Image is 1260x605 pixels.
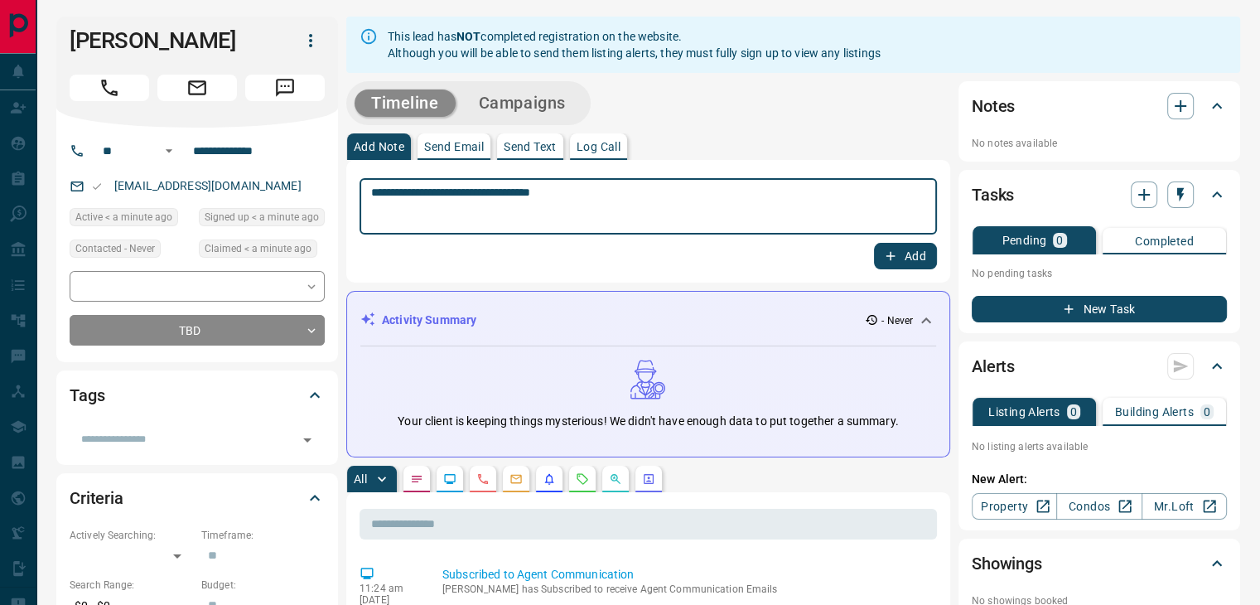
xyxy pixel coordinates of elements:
span: Call [70,75,149,101]
div: Showings [972,544,1227,583]
p: New Alert: [972,471,1227,488]
p: Timeframe: [201,528,325,543]
div: TBD [70,315,325,346]
svg: Requests [576,472,589,486]
p: No notes available [972,136,1227,151]
button: Timeline [355,90,456,117]
p: Subscribed to Agent Communication [442,566,930,583]
p: Search Range: [70,578,193,593]
a: Mr.Loft [1142,493,1227,520]
h2: Notes [972,93,1015,119]
svg: Listing Alerts [543,472,556,486]
button: Open [296,428,319,452]
a: [EMAIL_ADDRESS][DOMAIN_NAME] [114,179,302,192]
p: Budget: [201,578,325,593]
h1: [PERSON_NAME] [70,27,272,54]
h2: Alerts [972,353,1015,380]
a: Condos [1056,493,1142,520]
p: Send Text [504,141,557,152]
div: Alerts [972,346,1227,386]
a: Property [972,493,1057,520]
p: Completed [1135,235,1194,247]
span: Email [157,75,237,101]
p: [PERSON_NAME] has Subscribed to receive Agent Communication Emails [442,583,930,595]
div: This lead has completed registration on the website. Although you will be able to send them listi... [388,22,881,68]
div: Notes [972,86,1227,126]
p: No listing alerts available [972,439,1227,454]
div: Tasks [972,175,1227,215]
svg: Notes [410,472,423,486]
svg: Agent Actions [642,472,655,486]
button: Campaigns [462,90,582,117]
svg: Lead Browsing Activity [443,472,456,486]
svg: Email Valid [91,181,103,192]
p: No pending tasks [972,261,1227,286]
p: 0 [1204,406,1210,418]
span: Signed up < a minute ago [205,209,319,225]
button: New Task [972,296,1227,322]
div: Tags [70,375,325,415]
span: Message [245,75,325,101]
p: 0 [1070,406,1077,418]
svg: Calls [476,472,490,486]
svg: Emails [509,472,523,486]
p: - Never [881,313,913,328]
button: Open [159,141,179,161]
p: Add Note [354,141,404,152]
h2: Tags [70,382,104,409]
div: Criteria [70,478,325,518]
strong: NOT [456,30,480,43]
span: Active < a minute ago [75,209,172,225]
h2: Tasks [972,181,1014,208]
p: Send Email [424,141,484,152]
span: Contacted - Never [75,240,155,257]
p: Your client is keeping things mysterious! We didn't have enough data to put together a summary. [398,413,898,430]
p: Activity Summary [382,312,476,329]
h2: Showings [972,550,1042,577]
div: Sun Aug 17 2025 [199,240,325,263]
svg: Opportunities [609,472,622,486]
button: Add [874,243,937,269]
p: Log Call [577,141,620,152]
p: Pending [1002,235,1046,246]
p: All [354,473,367,485]
h2: Criteria [70,485,123,511]
p: 11:24 am [360,583,418,594]
p: 0 [1056,235,1063,246]
span: Claimed < a minute ago [205,240,311,257]
p: Listing Alerts [988,406,1060,418]
p: Actively Searching: [70,528,193,543]
div: Sun Aug 17 2025 [199,208,325,231]
div: Sun Aug 17 2025 [70,208,191,231]
div: Activity Summary- Never [360,305,936,336]
p: Building Alerts [1115,406,1194,418]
